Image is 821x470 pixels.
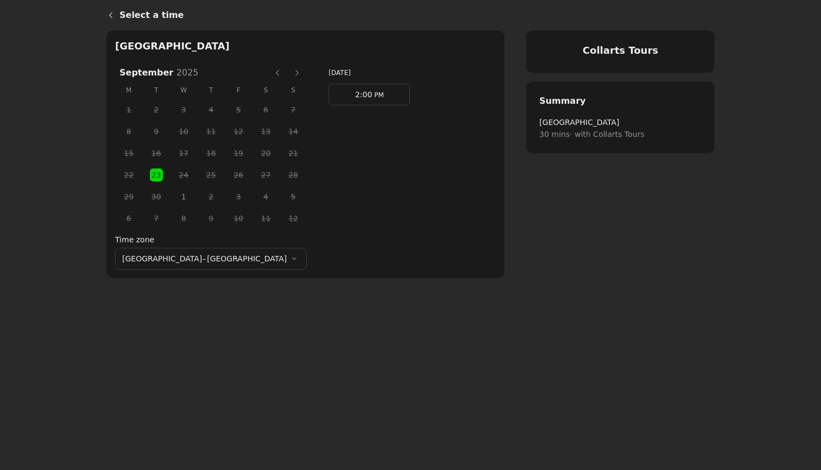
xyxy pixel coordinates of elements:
span: 9 [148,123,165,140]
span: 2025 [176,67,199,78]
button: Thursday, 2 October 2025 [205,190,218,203]
span: 16 [148,145,165,161]
span: 7 [285,102,301,118]
button: Friday, 19 September 2025 [232,147,245,160]
span: 15 [121,145,137,161]
h2: Summary [539,95,702,108]
button: Saturday, 6 September 2025 [260,103,273,116]
span: 4 [258,189,274,205]
span: 23 [148,167,165,183]
span: 21 [285,145,301,161]
span: F [225,82,252,99]
span: 20 [258,145,274,161]
button: Sunday, 7 September 2025 [287,103,300,116]
button: Friday, 10 October 2025 [232,212,245,225]
button: Monday, 8 September 2025 [122,125,135,138]
span: 17 [175,145,192,161]
span: T [142,82,169,99]
h3: [DATE] [329,67,494,78]
button: Saturday, 27 September 2025 [260,168,273,181]
span: 11 [258,210,274,227]
span: 2 [203,189,219,205]
button: Monday, 1 September 2025 [122,103,135,116]
span: 13 [258,123,274,140]
button: Friday, 3 October 2025 [232,190,245,203]
span: 2 [148,102,165,118]
button: Saturday, 13 September 2025 [260,125,273,138]
button: Tuesday, 16 September 2025 [150,147,163,160]
span: 4 [203,102,219,118]
button: Monday, 15 September 2025 [122,147,135,160]
button: Thursday, 4 September 2025 [205,103,218,116]
button: Wednesday, 8 October 2025 [177,212,190,225]
h1: Select a time [119,9,715,22]
span: 29 [121,189,137,205]
button: Thursday, 18 September 2025 [205,147,218,160]
button: Tuesday, 23 September 2025 selected [150,168,163,181]
button: Sunday, 5 October 2025 [287,190,300,203]
button: Saturday, 11 October 2025 [260,212,273,225]
span: 30 mins · with Collarts Tours [539,128,702,140]
span: 27 [258,167,274,183]
button: Wednesday, 1 October 2025 [177,190,190,203]
span: 2:00 [355,90,372,99]
span: 7 [148,210,165,227]
span: PM [372,91,383,99]
span: 19 [230,145,247,161]
h3: September [115,66,268,79]
button: Sunday, 21 September 2025 [287,147,300,160]
a: Back [98,2,119,28]
span: 8 [175,210,192,227]
span: M [115,82,142,99]
button: Sunday, 28 September 2025 [287,168,300,181]
span: 1 [175,189,192,205]
span: 14 [285,123,301,140]
a: 2:00 PM [329,84,410,105]
button: Wednesday, 17 September 2025 [177,147,190,160]
label: Time zone [115,234,307,246]
span: 18 [203,145,219,161]
span: T [197,82,224,99]
span: 1 [121,102,137,118]
button: Sunday, 14 September 2025 [287,125,300,138]
span: 10 [230,210,247,227]
span: [GEOGRAPHIC_DATA] [539,116,702,128]
span: 10 [175,123,192,140]
button: Tuesday, 9 September 2025 [150,125,163,138]
button: Friday, 12 September 2025 [232,125,245,138]
span: 3 [230,189,247,205]
span: 9 [203,210,219,227]
span: 6 [258,102,274,118]
button: Thursday, 25 September 2025 [205,168,218,181]
button: [GEOGRAPHIC_DATA]–[GEOGRAPHIC_DATA] [115,248,307,270]
button: Saturday, 4 October 2025 [260,190,273,203]
span: 25 [203,167,219,183]
button: Tuesday, 2 September 2025 [150,103,163,116]
h4: Collarts Tours [539,43,702,58]
button: Wednesday, 24 September 2025 [177,168,190,181]
button: Friday, 5 September 2025 [232,103,245,116]
button: Tuesday, 7 October 2025 [150,212,163,225]
button: Tuesday, 30 September 2025 [150,190,163,203]
button: Wednesday, 10 September 2025 [177,125,190,138]
button: Thursday, 11 September 2025 [205,125,218,138]
button: Previous month [269,64,286,82]
button: Monday, 22 September 2025 [122,168,135,181]
button: Monday, 6 October 2025 [122,212,135,225]
button: Saturday, 20 September 2025 [260,147,273,160]
button: Friday, 26 September 2025 [232,168,245,181]
span: 28 [285,167,301,183]
span: 22 [121,167,137,183]
span: 12 [230,123,247,140]
span: S [252,82,279,99]
span: 11 [203,123,219,140]
button: Next month [288,64,306,82]
span: W [170,82,197,99]
span: 26 [230,167,247,183]
span: 30 [148,189,165,205]
span: S [280,82,307,99]
button: Sunday, 12 October 2025 [287,212,300,225]
button: Wednesday, 3 September 2025 [177,103,190,116]
span: 6 [121,210,137,227]
span: 5 [285,189,301,205]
